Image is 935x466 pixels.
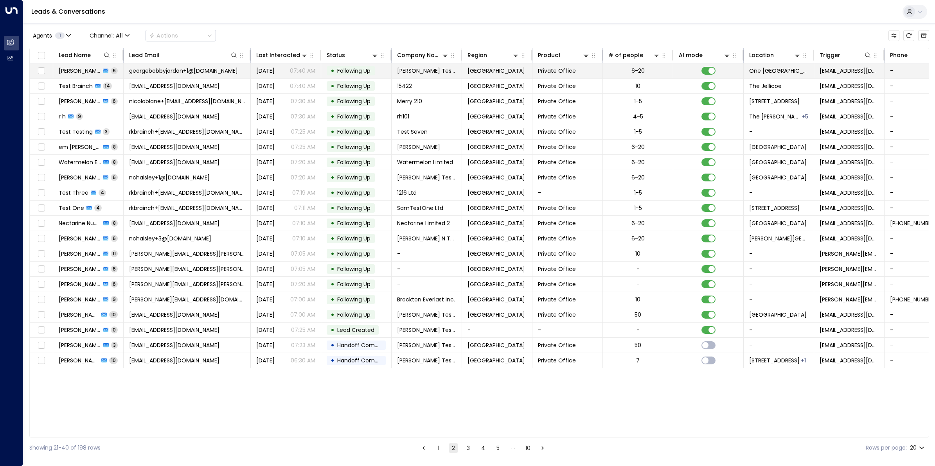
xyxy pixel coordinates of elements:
p: 07:05 AM [291,250,315,258]
div: Button group with a nested menu [146,30,216,41]
div: 1-5 [634,189,642,197]
span: Following Up [337,219,370,227]
span: 9 [76,113,83,120]
span: Sep 15, 2025 [256,280,275,288]
td: - [392,262,462,276]
span: Toggle select row [36,249,46,259]
div: Location [749,50,774,60]
div: Company Name [397,50,449,60]
span: rkbrainch+1216@live.co.uk [129,189,245,197]
span: Test Testing [59,128,93,136]
span: Private Office [538,128,576,136]
div: 20 [910,442,926,453]
p: 07:10 AM [292,219,315,227]
div: # of people [608,50,660,60]
button: Go to page 5 [493,443,503,453]
p: 07:00 AM [290,296,315,303]
span: London [467,128,525,136]
span: Private Office [538,204,576,212]
span: teganellis00+8@gmail.com [129,219,219,227]
span: London [467,82,525,90]
span: 15422 [397,82,412,90]
span: Sep 22, 2025 [256,113,275,120]
span: Toggle select row [36,310,46,320]
span: 50 Liverpool Street [749,204,800,212]
span: 9 [111,296,118,303]
div: Trigger [820,50,872,60]
span: noreply@theofficegroup.com [820,82,879,90]
span: Toggle select row [36,219,46,228]
span: 1216 Ltd [397,189,417,197]
span: Following Up [337,265,370,273]
span: Following Up [337,174,370,181]
div: 1-5 [634,128,642,136]
span: Toggle select row [36,158,46,167]
p: 07:25 AM [291,143,315,151]
p: 07:30 AM [291,113,315,120]
span: Agents [33,33,52,38]
span: Sep 22, 2025 [256,143,275,151]
span: London [467,189,525,197]
div: Product [538,50,561,60]
p: 07:11 AM [294,204,315,212]
span: noreply@theofficegroup.com [820,174,879,181]
div: • [331,156,334,169]
div: 4-5 [633,113,643,120]
span: toby.ogden@me.com [129,280,245,288]
span: 6 [111,281,118,287]
span: Private Office [538,67,576,75]
span: Sep 22, 2025 [256,204,275,212]
p: 07:19 AM [292,189,315,197]
button: Archived Leads [918,30,929,41]
div: 210 Euston Road,East Side,Gridiron Building,The Jellicoe,York House [802,113,808,120]
p: 07:40 AM [290,67,315,75]
button: Agents1 [29,30,74,41]
span: Toby Ogden [59,280,101,288]
span: Refresh [903,30,914,41]
span: Following Up [337,250,370,258]
span: 3 [103,128,110,135]
span: The Stanley Building [749,113,801,120]
span: Private Office [538,97,576,105]
span: London [467,67,525,75]
span: rayan@hotmail.com [129,113,219,120]
div: • [331,232,334,245]
span: Private Office [538,280,576,288]
span: Chancery House [749,174,807,181]
td: - [392,246,462,261]
div: 6-20 [631,174,645,181]
div: Location [749,50,801,60]
span: Toggle select row [36,234,46,244]
span: 6 [111,235,118,242]
div: Region [467,50,487,60]
span: All [116,32,123,39]
span: Private Office [538,250,576,258]
span: London [467,250,525,258]
button: Go to page 1 [434,443,443,453]
span: noreply@theofficegroup.com [820,128,879,136]
span: George Test 2 [59,67,101,75]
p: 07:30 AM [291,97,315,105]
span: 6 [111,174,118,181]
td: - [744,323,814,337]
span: Following Up [337,158,370,166]
span: rayan.habbab@gmail.com [820,113,879,120]
p: 07:20 AM [291,174,315,181]
span: Haisley N Test 4 [397,235,456,242]
span: Sep 22, 2025 [256,174,275,181]
span: Alexander Gunn [59,296,101,303]
span: Emma.chandler95@outlook.com [129,143,219,151]
div: • [331,110,334,123]
div: - [637,280,640,288]
p: 07:05 AM [291,265,315,273]
span: Private Office [538,265,576,273]
span: Sep 22, 2025 [256,250,275,258]
span: Private Office [538,143,576,151]
td: - [744,124,814,139]
span: Nectarine Limited 2 [397,219,450,227]
span: Sep 22, 2025 [256,189,275,197]
span: Private Office [538,113,576,120]
div: Region [467,50,520,60]
button: Go to page 4 [478,443,488,453]
span: George Test 2 [397,67,456,75]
